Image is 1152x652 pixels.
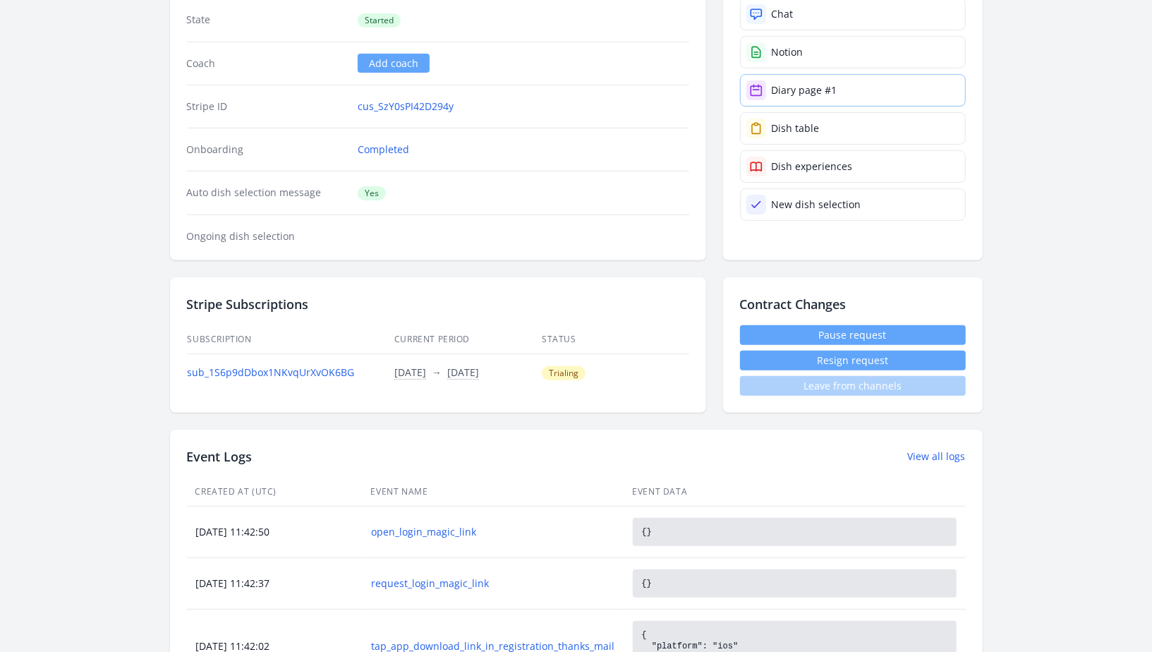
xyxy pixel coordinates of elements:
th: Event Data [624,478,965,507]
th: Status [541,325,689,354]
h2: Stripe Subscriptions [187,294,689,314]
button: Resign request [740,351,966,370]
div: Diary page #1 [772,83,837,97]
a: View all logs [908,449,966,464]
th: Created At (UTC) [187,478,363,507]
th: Current Period [394,325,541,354]
dt: Auto dish selection message [187,186,347,200]
span: Yes [358,186,386,200]
a: cus_SzY0sPI42D294y [358,99,454,114]
h2: Contract Changes [740,294,966,314]
div: Dish experiences [772,159,853,174]
span: Leave from channels [740,376,966,396]
a: New dish selection [740,188,966,221]
span: Started [358,13,401,28]
dt: Ongoing dish selection [187,229,347,243]
pre: {} [633,518,956,546]
div: Chat [772,7,794,21]
button: [DATE] [394,366,426,380]
a: Dish experiences [740,150,966,183]
pre: {} [633,569,956,598]
a: Pause request [740,325,966,345]
span: → [432,366,442,379]
a: Add coach [358,54,430,73]
div: [DATE] 11:42:37 [188,576,362,591]
span: Trialing [542,366,586,380]
a: open_login_magic_link [371,525,614,539]
a: sub_1S6p9dDbox1NKvqUrXvOK6BG [188,366,355,379]
a: request_login_magic_link [371,576,614,591]
dt: Coach [187,56,347,71]
button: [DATE] [447,366,479,380]
div: Dish table [772,121,820,135]
a: Diary page #1 [740,74,966,107]
a: Completed [358,143,409,157]
dt: Stripe ID [187,99,347,114]
th: Event Name [362,478,624,507]
a: Notion [740,36,966,68]
h2: Event Logs [187,447,253,466]
div: [DATE] 11:42:50 [188,525,362,539]
a: Dish table [740,112,966,145]
div: Notion [772,45,804,59]
div: New dish selection [772,198,861,212]
th: Subscription [187,325,394,354]
dt: Onboarding [187,143,347,157]
dt: State [187,13,347,28]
